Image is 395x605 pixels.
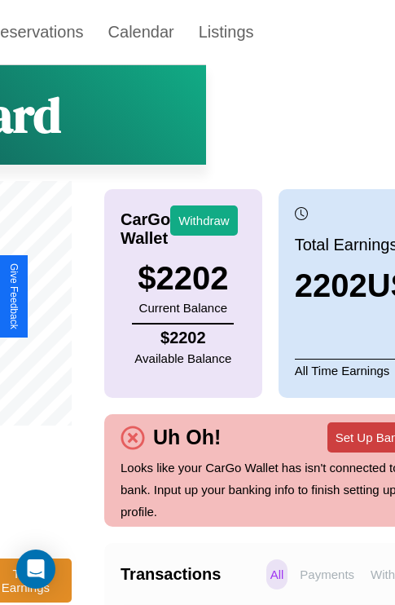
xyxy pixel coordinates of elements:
h4: $ 2202 [134,329,231,347]
h3: $ 2202 [138,260,228,297]
p: Payments [296,559,358,590]
button: Withdraw [170,205,238,236]
a: Listings [187,15,266,49]
p: Available Balance [134,347,231,369]
div: Open Intercom Messenger [16,550,55,589]
p: Current Balance [138,297,228,319]
h4: CarGo Wallet [121,210,170,248]
h4: Transactions [121,565,262,584]
a: Calendar [96,15,187,49]
p: All [266,559,288,590]
h4: Uh Oh! [145,426,229,449]
div: Give Feedback [8,263,20,329]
